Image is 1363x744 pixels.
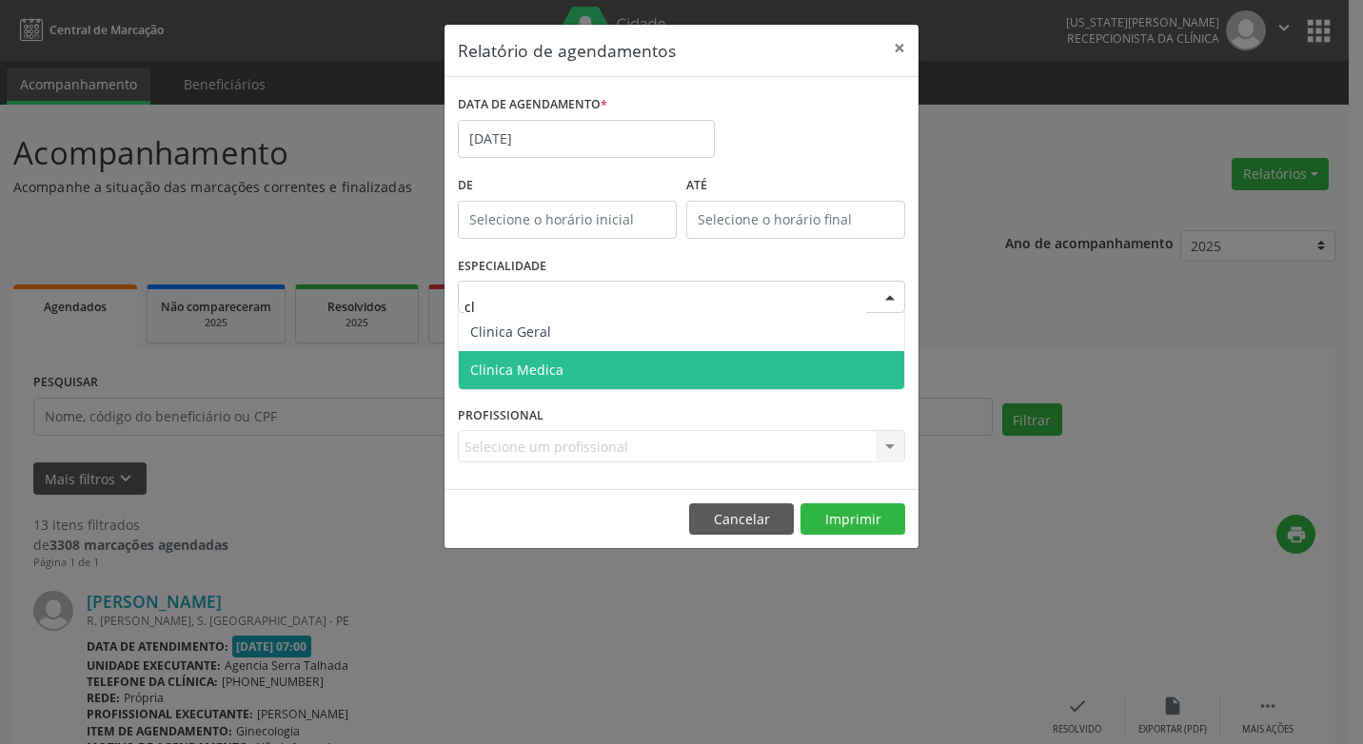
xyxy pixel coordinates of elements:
span: Clinica Geral [470,323,551,341]
h5: Relatório de agendamentos [458,38,676,63]
input: Seleciona uma especialidade [464,287,866,325]
label: PROFISSIONAL [458,401,543,430]
input: Selecione uma data ou intervalo [458,120,715,158]
label: ESPECIALIDADE [458,252,546,282]
label: DATA DE AGENDAMENTO [458,90,607,120]
button: Close [880,25,919,71]
span: Clinica Medica [470,361,563,379]
label: De [458,171,677,201]
input: Selecione o horário inicial [458,201,677,239]
button: Cancelar [689,503,794,536]
button: Imprimir [800,503,905,536]
input: Selecione o horário final [686,201,905,239]
label: ATÉ [686,171,905,201]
